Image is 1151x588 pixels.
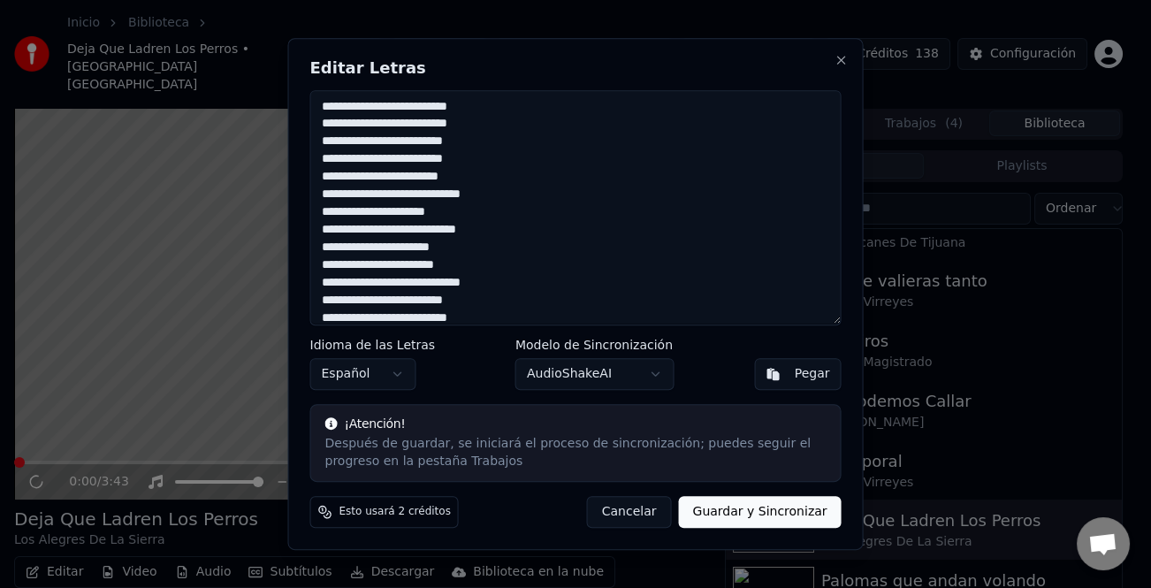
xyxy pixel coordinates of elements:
[325,416,827,433] div: ¡Atención!
[310,60,842,76] h2: Editar Letras
[515,339,675,351] label: Modelo de Sincronización
[755,358,842,390] button: Pegar
[325,435,827,470] div: Después de guardar, se iniciará el proceso de sincronización; puedes seguir el progreso en la pes...
[310,339,436,351] label: Idioma de las Letras
[587,496,672,528] button: Cancelar
[678,496,841,528] button: Guardar y Sincronizar
[339,505,451,519] span: Esto usará 2 créditos
[795,365,830,383] div: Pegar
